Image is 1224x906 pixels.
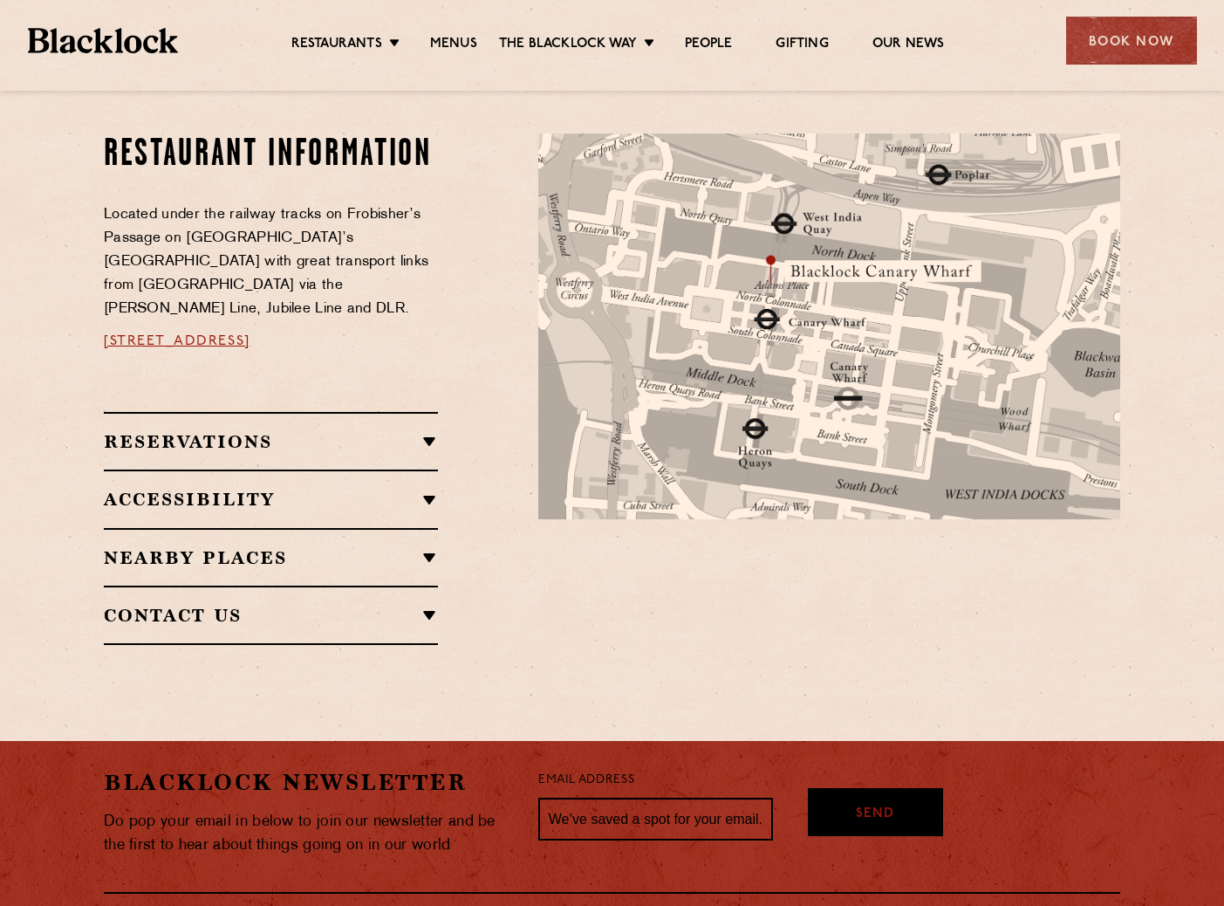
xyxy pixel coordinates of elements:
[685,36,732,55] a: People
[104,810,512,857] p: Do pop your email in below to join our newsletter and be the first to hear about things going on ...
[291,36,382,55] a: Restaurants
[104,767,512,798] h2: Blacklock Newsletter
[538,798,773,841] input: We’ve saved a spot for your email...
[1066,17,1197,65] div: Book Now
[104,605,438,626] h2: Contact Us
[104,547,438,568] h2: Nearby Places
[28,28,179,53] img: BL_Textured_Logo-footer-cropped.svg
[933,483,1177,646] img: svg%3E
[104,489,438,510] h2: Accessibility
[856,805,894,825] span: Send
[499,36,637,55] a: The Blacklock Way
[538,771,634,791] label: Email Address
[104,431,438,452] h2: Reservations
[430,36,477,55] a: Menus
[776,36,828,55] a: Gifting
[104,334,250,348] a: [STREET_ADDRESS]
[104,134,438,177] h2: Restaurant Information
[872,36,945,55] a: Our News
[104,208,428,316] span: Located under the railway tracks on Frobisher’s Passage on [GEOGRAPHIC_DATA]’s [GEOGRAPHIC_DATA] ...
